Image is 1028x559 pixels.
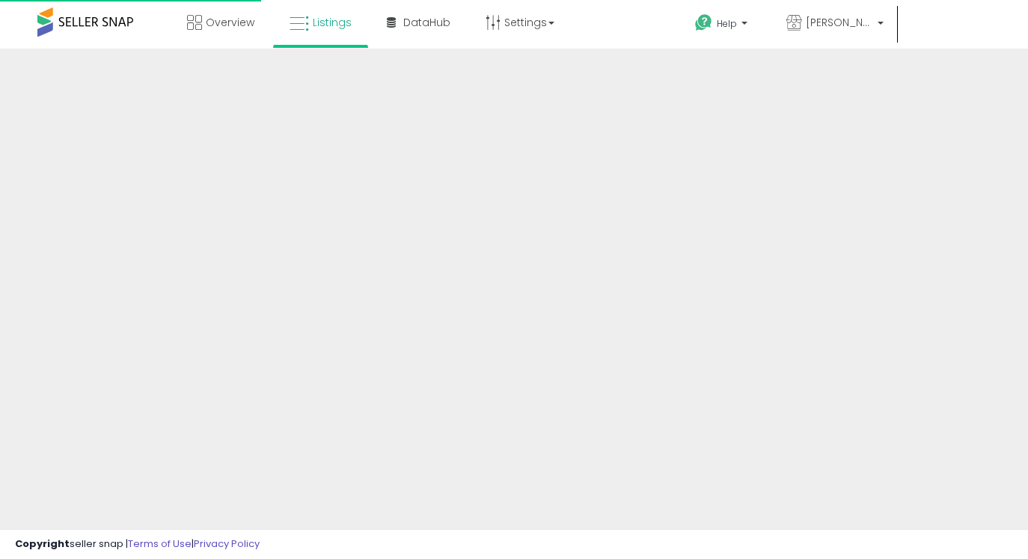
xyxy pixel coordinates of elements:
[806,15,873,30] span: [PERSON_NAME]'s Great Goods
[313,15,352,30] span: Listings
[694,13,713,32] i: Get Help
[128,537,192,551] a: Terms of Use
[206,15,254,30] span: Overview
[717,17,737,30] span: Help
[15,537,70,551] strong: Copyright
[15,537,260,552] div: seller snap | |
[194,537,260,551] a: Privacy Policy
[403,15,450,30] span: DataHub
[683,2,762,49] a: Help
